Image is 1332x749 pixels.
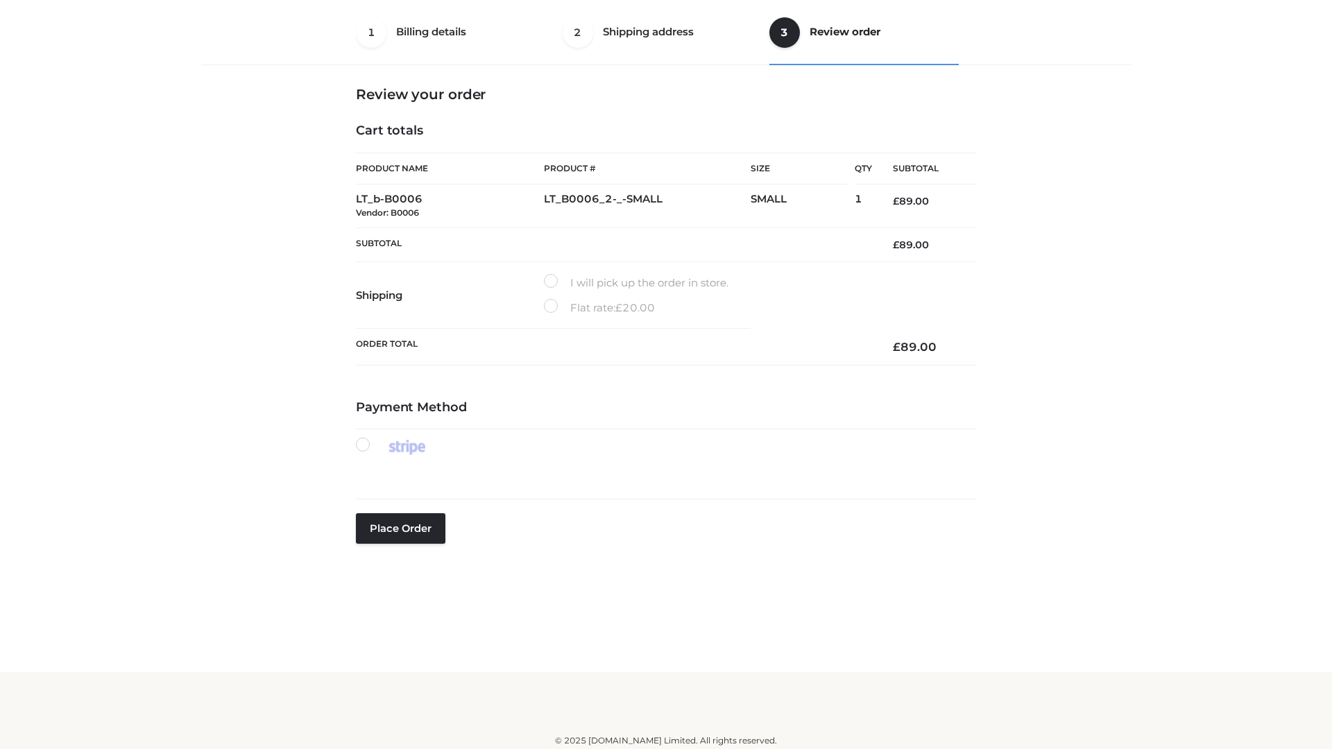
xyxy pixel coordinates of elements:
th: Subtotal [872,153,976,184]
th: Qty [855,153,872,184]
button: Place order [356,513,445,544]
label: Flat rate: [544,299,655,317]
span: £ [615,301,622,314]
h4: Cart totals [356,123,976,139]
bdi: 20.00 [615,301,655,314]
bdi: 89.00 [893,239,929,251]
td: 1 [855,184,872,228]
th: Order Total [356,329,872,365]
div: © 2025 [DOMAIN_NAME] Limited. All rights reserved. [206,734,1126,748]
span: £ [893,340,900,354]
td: SMALL [751,184,855,228]
td: LT_b-B0006 [356,184,544,228]
th: Product Name [356,153,544,184]
bdi: 89.00 [893,195,929,207]
label: I will pick up the order in store. [544,274,728,292]
td: LT_B0006_2-_-SMALL [544,184,751,228]
th: Shipping [356,262,544,329]
bdi: 89.00 [893,340,937,354]
th: Size [751,153,848,184]
th: Product # [544,153,751,184]
h4: Payment Method [356,400,976,415]
small: Vendor: B0006 [356,207,419,218]
span: £ [893,195,899,207]
th: Subtotal [356,227,872,261]
span: £ [893,239,899,251]
h3: Review your order [356,86,976,103]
